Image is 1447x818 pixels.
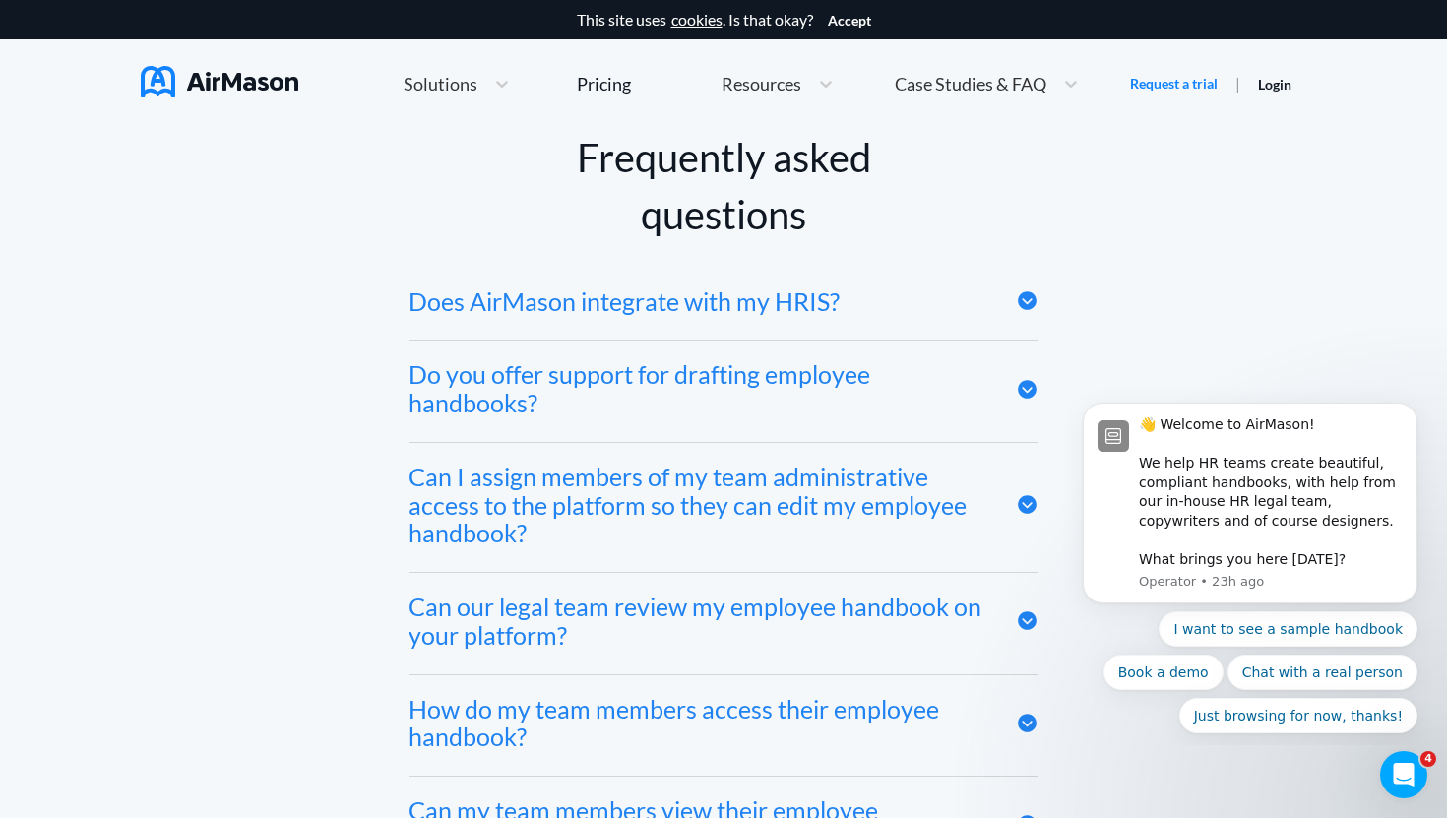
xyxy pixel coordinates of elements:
[1420,751,1436,767] span: 4
[1380,751,1427,798] iframe: Intercom live chat
[409,287,840,316] div: Does AirMason integrate with my HRIS?
[1258,76,1291,93] a: Login
[828,13,871,29] button: Accept cookies
[141,66,298,97] img: AirMason Logo
[1130,74,1218,94] a: Request a trial
[409,593,986,650] div: Can our legal team review my employee handbook on your platform?
[409,695,986,752] div: How do my team members access their employee handbook?
[1053,385,1447,745] iframe: Intercom notifications message
[566,129,881,243] div: Frequently asked questions
[722,75,801,93] span: Resources
[577,66,631,101] a: Pricing
[404,75,477,93] span: Solutions
[409,360,986,417] div: Do you offer support for drafting employee handbooks?
[1235,74,1240,93] span: |
[577,75,631,93] div: Pricing
[895,75,1046,93] span: Case Studies & FAQ
[409,463,986,547] div: Can I assign members of my team administrative access to the platform so they can edit my employe...
[671,11,723,29] a: cookies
